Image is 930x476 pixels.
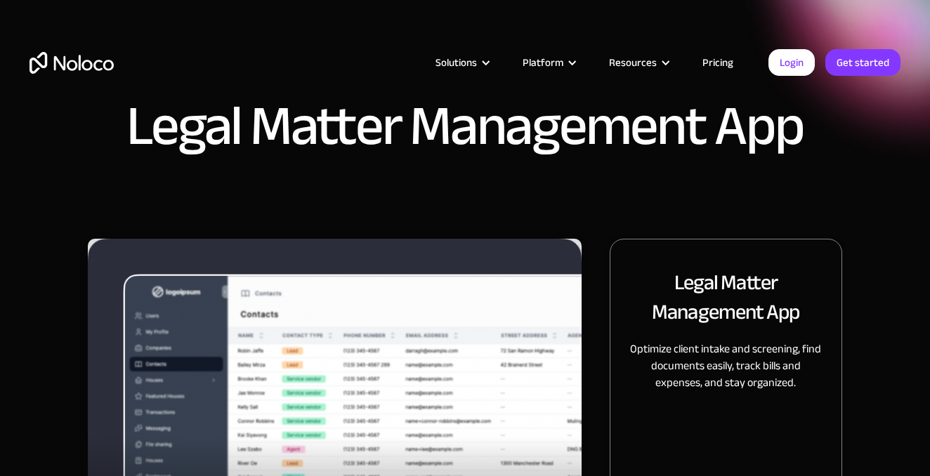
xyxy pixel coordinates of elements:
a: Pricing [685,53,751,72]
a: Login [768,49,815,76]
a: Get started [825,49,900,76]
div: Solutions [435,53,477,72]
div: Resources [609,53,657,72]
h1: Legal Matter Management App [126,98,804,154]
div: Platform [523,53,563,72]
h2: Legal Matter Management App [627,267,825,326]
p: Optimize client intake and screening, find documents easily, track bills and expenses, and stay o... [627,341,825,391]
